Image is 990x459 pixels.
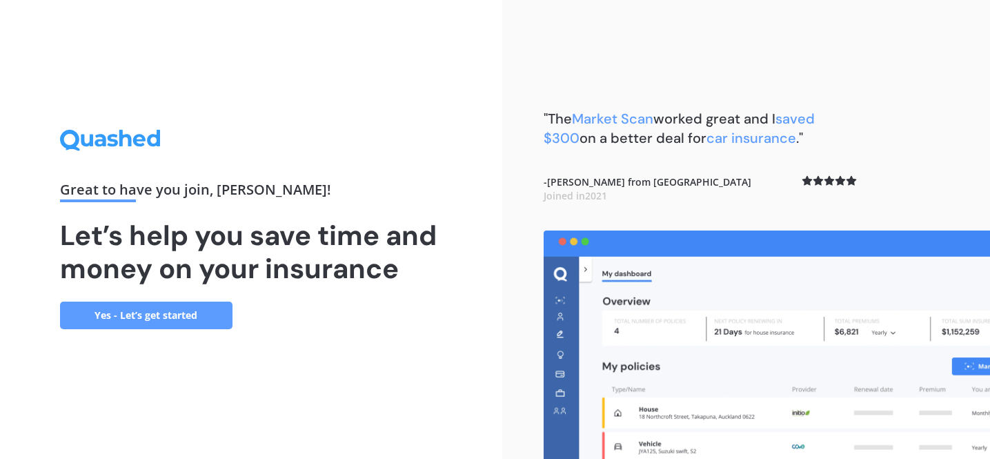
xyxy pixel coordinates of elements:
[60,219,442,285] h1: Let’s help you save time and money on your insurance
[572,110,653,128] span: Market Scan
[544,189,607,202] span: Joined in 2021
[544,175,751,202] b: - [PERSON_NAME] from [GEOGRAPHIC_DATA]
[544,110,815,147] span: saved $300
[60,302,232,329] a: Yes - Let’s get started
[544,110,815,147] b: "The worked great and I on a better deal for ."
[706,129,796,147] span: car insurance
[60,183,442,202] div: Great to have you join , [PERSON_NAME] !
